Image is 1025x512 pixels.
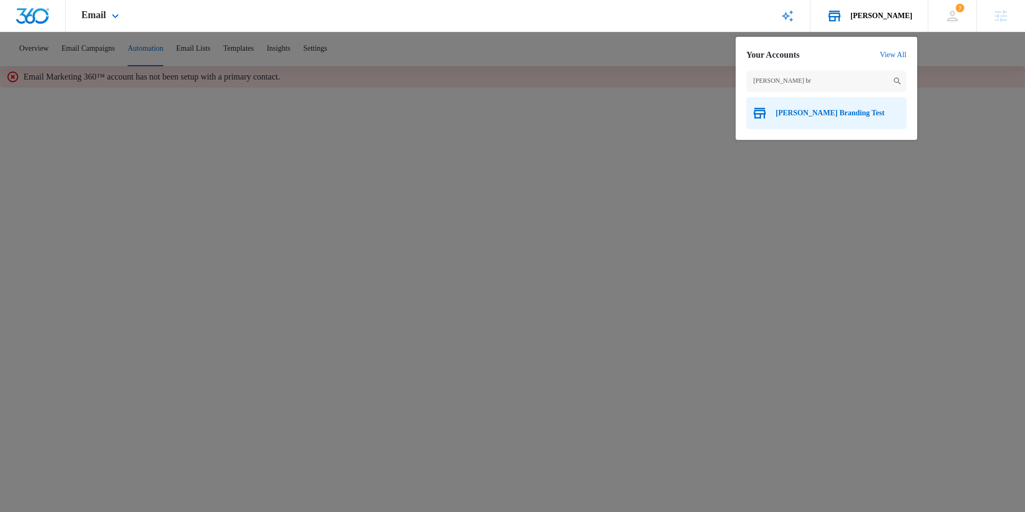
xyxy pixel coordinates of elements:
[82,10,106,21] span: Email
[746,50,800,60] h2: Your Accounts
[956,4,964,12] div: notifications count
[746,97,906,129] button: [PERSON_NAME] Branding Test
[956,4,964,12] span: 7
[746,70,906,92] input: Search Accounts
[880,51,906,59] a: View All
[776,109,885,117] span: [PERSON_NAME] Branding Test
[850,12,912,20] div: account name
